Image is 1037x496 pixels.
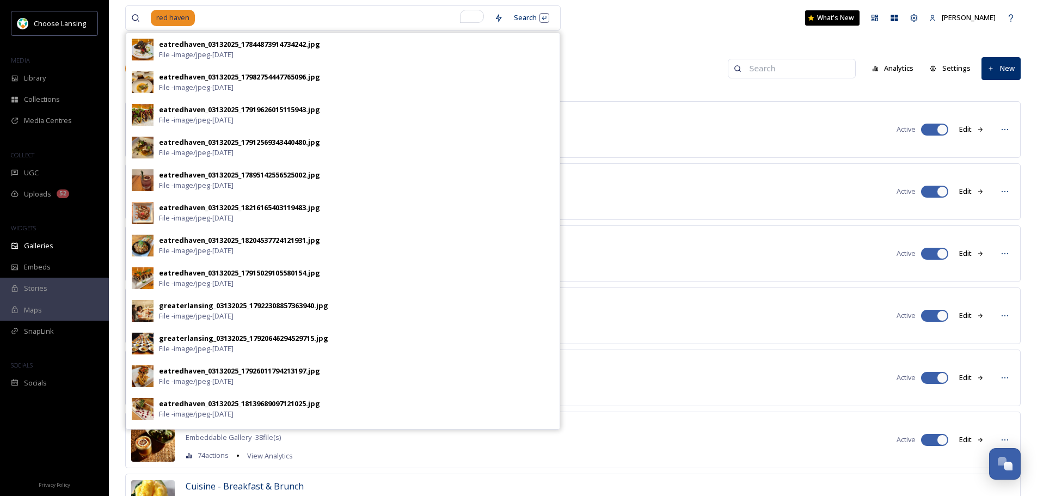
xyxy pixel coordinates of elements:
[247,451,293,461] span: View Analytics
[11,224,36,232] span: WIDGETS
[132,365,154,387] img: d513df7e-de0d-4ac5-99c3-4c896d5b42ee.jpg
[897,124,916,134] span: Active
[159,115,234,125] span: File - image/jpeg - [DATE]
[159,278,234,289] span: File - image/jpeg - [DATE]
[867,58,925,79] a: Analytics
[897,186,916,197] span: Active
[924,7,1001,28] a: [PERSON_NAME]
[897,372,916,383] span: Active
[24,326,54,336] span: SnapLink
[159,235,320,246] div: eatredhaven_03132025_18204537724121931.jpg
[186,480,304,492] span: Cuisine - Breakfast & Brunch
[132,169,154,191] img: 1a8a2dc4-e890-4a9f-bb67-5ba1f6a25d44.jpg
[132,333,154,354] img: b5b09a8e-5064-4708-9402-26114467a060.jpg
[11,151,34,159] span: COLLECT
[897,248,916,259] span: Active
[954,305,990,326] button: Edit
[942,13,996,22] span: [PERSON_NAME]
[132,202,154,224] img: 4bc40b7f-9427-4f89-84ec-b4121bb0cdc4.jpg
[131,418,175,462] img: 5c04e403-5e39-458e-88c6-eb4e06f7bc52.jpg
[897,434,916,445] span: Active
[24,283,47,293] span: Stories
[924,58,976,79] button: Settings
[159,105,320,115] div: eatredhaven_03132025_17919626015115943.jpg
[34,19,86,28] span: Choose Lansing
[159,137,320,148] div: eatredhaven_03132025_17912569343440480.jpg
[981,57,1021,79] button: New
[159,203,320,213] div: eatredhaven_03132025_18216165403119483.jpg
[954,243,990,264] button: Edit
[159,72,320,82] div: eatredhaven_03132025_17982754447765096.jpg
[159,148,234,158] span: File - image/jpeg - [DATE]
[132,300,154,322] img: f9a35533-923f-4bbc-9da1-a02321e2595f.jpg
[159,399,320,409] div: eatredhaven_03132025_18139689097121025.jpg
[805,10,860,26] a: What's New
[196,6,489,30] input: To enrich screen reader interactions, please activate Accessibility in Grammarly extension settings
[24,115,72,126] span: Media Centres
[132,137,154,158] img: 85af715c-e9d2-4138-8c6a-4251b889fd92.jpg
[159,333,328,344] div: greaterlansing_03132025_17920646294529715.jpg
[24,262,51,272] span: Embeds
[39,481,70,488] span: Privacy Policy
[159,301,328,311] div: greaterlansing_03132025_17922308857363940.jpg
[159,311,234,321] span: File - image/jpeg - [DATE]
[17,18,28,29] img: logo.jpeg
[989,448,1021,480] button: Open Chat
[24,94,60,105] span: Collections
[242,449,293,462] a: View Analytics
[132,235,154,256] img: c1ce7a2f-5eed-40f7-87af-381b3a88285b.jpg
[159,344,234,354] span: File - image/jpeg - [DATE]
[151,10,195,26] span: red haven
[57,189,69,198] div: 52
[24,189,51,199] span: Uploads
[924,58,981,79] a: Settings
[159,170,320,180] div: eatredhaven_03132025_17895142556525002.jpg
[24,73,46,83] span: Library
[159,82,234,93] span: File - image/jpeg - [DATE]
[159,180,234,191] span: File - image/jpeg - [DATE]
[159,246,234,256] span: File - image/jpeg - [DATE]
[186,432,281,442] span: Embeddable Gallery - 38 file(s)
[132,104,154,126] img: 7c63405f-50fd-4220-982e-234f4315180e.jpg
[897,310,916,321] span: Active
[744,58,850,79] input: Search
[954,181,990,202] button: Edit
[198,450,229,461] span: 74 actions
[159,376,234,387] span: File - image/jpeg - [DATE]
[132,71,154,93] img: 08a8e591-4e46-41a0-b3bd-cf62e7487061.jpg
[39,477,70,491] a: Privacy Policy
[954,367,990,388] button: Edit
[867,58,919,79] button: Analytics
[11,361,33,369] span: SOCIALS
[159,366,320,376] div: eatredhaven_03132025_17926011794213197.jpg
[132,267,154,289] img: fd3e0969-bddb-4eb3-b962-59a80ee81cc6.jpg
[159,409,234,419] span: File - image/jpeg - [DATE]
[954,119,990,140] button: Edit
[159,39,320,50] div: eatredhaven_03132025_17844873914734242.jpg
[11,56,30,64] span: MEDIA
[954,429,990,450] button: Edit
[159,268,320,278] div: eatredhaven_03132025_17915029105580154.jpg
[159,213,234,223] span: File - image/jpeg - [DATE]
[132,398,154,420] img: 91d41fc1-e18d-4596-839d-8e51dce83362.jpg
[508,7,555,28] div: Search
[132,39,154,60] img: 860dc2eb-01f6-4053-b32d-3989e25b4889.jpg
[159,50,234,60] span: File - image/jpeg - [DATE]
[24,168,39,178] span: UGC
[24,305,42,315] span: Maps
[24,378,47,388] span: Socials
[24,241,53,251] span: Galleries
